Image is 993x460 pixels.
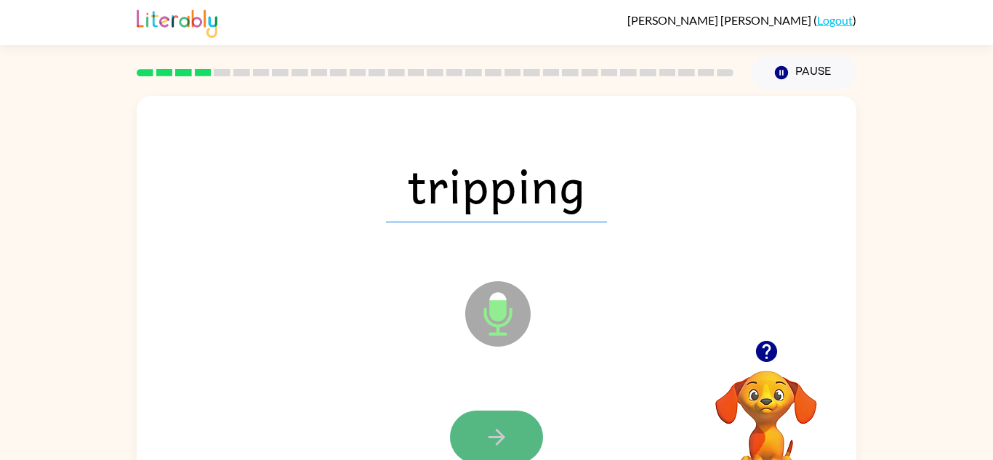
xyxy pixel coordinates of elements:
button: Pause [751,56,856,89]
span: [PERSON_NAME] [PERSON_NAME] [627,13,813,27]
img: Literably [137,6,217,38]
span: tripping [386,147,607,222]
div: ( ) [627,13,856,27]
a: Logout [817,13,853,27]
